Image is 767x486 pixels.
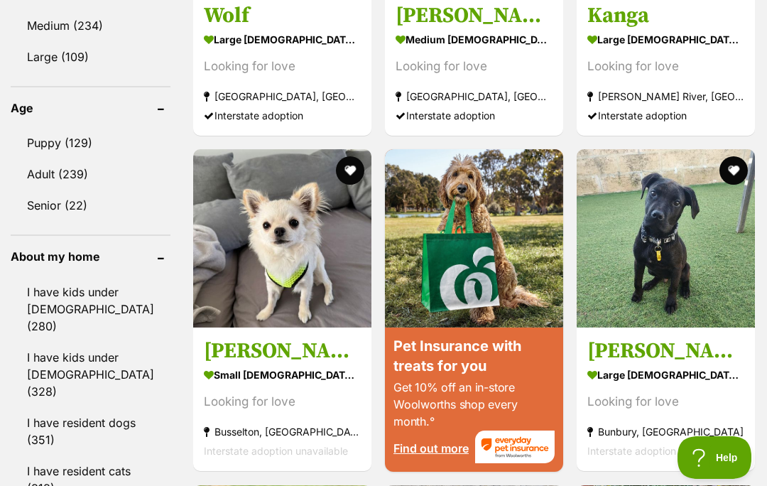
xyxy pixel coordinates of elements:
strong: Bunbury, [GEOGRAPHIC_DATA] [587,423,744,442]
a: Large (109) [11,42,170,72]
strong: [PERSON_NAME] River, [GEOGRAPHIC_DATA] [587,87,744,106]
h3: Kanga [587,2,744,29]
a: Puppy (129) [11,128,170,158]
strong: Busselton, [GEOGRAPHIC_DATA] [204,423,361,442]
strong: [GEOGRAPHIC_DATA], [GEOGRAPHIC_DATA] [204,87,361,106]
a: [PERSON_NAME] small [DEMOGRAPHIC_DATA] Dog Looking for love Busselton, [GEOGRAPHIC_DATA] Intersta... [193,328,371,472]
a: Adult (239) [11,159,170,189]
div: Interstate adoption [204,106,361,125]
span: Interstate adoption unavailable [587,445,731,458]
strong: [GEOGRAPHIC_DATA], [GEOGRAPHIC_DATA] [396,87,553,106]
div: Interstate adoption [587,106,744,125]
div: Looking for love [587,57,744,76]
span: Interstate adoption unavailable [204,445,348,458]
h3: [PERSON_NAME] [204,338,361,365]
div: Looking for love [204,57,361,76]
a: I have kids under [DEMOGRAPHIC_DATA] (328) [11,342,170,406]
strong: large [DEMOGRAPHIC_DATA] Dog [587,29,744,50]
a: [PERSON_NAME] large [DEMOGRAPHIC_DATA] Dog Looking for love Bunbury, [GEOGRAPHIC_DATA] Interstate... [577,328,755,472]
div: Interstate adoption [396,106,553,125]
img: Dimitri - Rottweiler x Mixed breed Dog [577,149,755,328]
iframe: Help Scout Beacon - Open [678,436,753,479]
div: Looking for love [204,393,361,412]
h3: [PERSON_NAME] [396,2,553,29]
h3: [PERSON_NAME] [587,338,744,365]
div: Looking for love [587,393,744,412]
a: I have resident dogs (351) [11,408,170,455]
header: Age [11,102,170,114]
a: I have kids under [DEMOGRAPHIC_DATA] (280) [11,277,170,341]
strong: large [DEMOGRAPHIC_DATA] Dog [587,365,744,386]
strong: medium [DEMOGRAPHIC_DATA] Dog [396,29,553,50]
a: Senior (22) [11,190,170,220]
a: Medium (234) [11,11,170,40]
img: Frankie - Chihuahua Dog [193,149,371,328]
div: Looking for love [396,57,553,76]
header: About my home [11,250,170,263]
button: favourite [336,156,364,185]
h3: Wolf [204,2,361,29]
button: favourite [719,156,748,185]
strong: small [DEMOGRAPHIC_DATA] Dog [204,365,361,386]
strong: large [DEMOGRAPHIC_DATA] Dog [204,29,361,50]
